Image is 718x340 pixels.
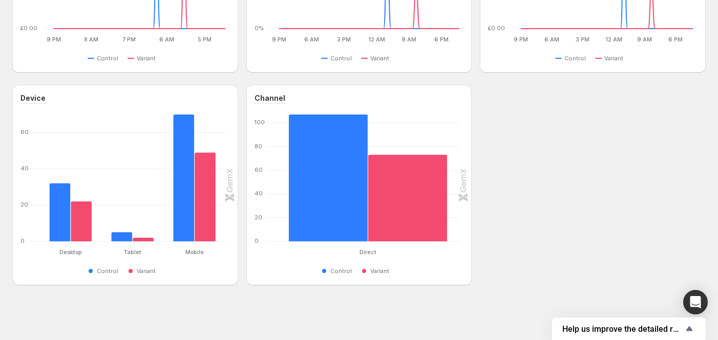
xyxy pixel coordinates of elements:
[163,115,225,241] g: Mobile: Control 70,Variant 49
[97,267,118,275] span: Control
[255,119,265,126] text: 100
[39,115,101,241] g: Desktop: Control 32,Variant 22
[514,36,528,43] text: 9 PM
[276,115,459,241] g: Direct: Control 107,Variant 73
[321,265,356,277] button: Control
[361,265,393,277] button: Variant
[434,36,448,43] text: 6 PM
[544,36,559,43] text: 6 AM
[330,54,352,62] span: Control
[137,267,156,275] span: Variant
[101,115,163,241] g: Tablet: Control 5,Variant 2
[288,115,368,241] rect: Control 107
[128,52,160,64] button: Variant
[337,36,351,43] text: 3 PM
[368,130,447,241] rect: Variant 73
[361,52,393,64] button: Variant
[555,52,590,64] button: Control
[133,213,154,241] rect: Variant 2
[128,265,160,277] button: Variant
[638,36,652,43] text: 9 AM
[185,248,204,256] text: Mobile
[47,36,61,43] text: 9 PM
[360,248,376,256] text: Direct
[137,54,156,62] span: Variant
[160,36,175,43] text: 6 AM
[122,36,136,43] text: 7 PM
[370,267,389,275] span: Variant
[255,143,262,150] text: 80
[20,93,46,103] h3: Device
[124,248,141,256] text: Tablet
[84,36,98,43] text: 8 AM
[564,54,586,62] span: Control
[272,36,286,43] text: 9 PM
[562,324,683,334] span: Help us improve the detailed report for A/B campaigns
[20,165,29,172] text: 40
[368,36,385,43] text: 12 AM
[255,190,263,197] text: 40
[255,214,262,221] text: 20
[111,208,132,241] rect: Control 5
[88,52,122,64] button: Control
[20,25,37,32] text: £0.00
[173,115,194,241] rect: Control 70
[97,54,118,62] span: Control
[20,201,28,208] text: 20
[605,36,622,43] text: 12 AM
[488,25,505,32] text: £0.00
[370,54,389,62] span: Variant
[604,54,623,62] span: Variant
[330,267,352,275] span: Control
[255,237,259,244] text: 0
[255,166,263,173] text: 60
[49,159,70,241] rect: Control 32
[255,93,285,103] h3: Channel
[321,52,356,64] button: Control
[402,36,416,43] text: 9 AM
[71,177,92,241] rect: Variant 22
[255,25,264,32] text: 0%
[20,128,29,135] text: 60
[198,36,212,43] text: 5 PM
[669,36,683,43] text: 6 PM
[88,265,122,277] button: Control
[576,36,590,43] text: 3 PM
[20,237,25,244] text: 0
[304,36,319,43] text: 6 AM
[59,248,82,256] text: Desktop
[195,128,216,241] rect: Variant 49
[595,52,627,64] button: Variant
[562,323,695,335] button: Show survey - Help us improve the detailed report for A/B campaigns
[683,290,708,314] div: Open Intercom Messenger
